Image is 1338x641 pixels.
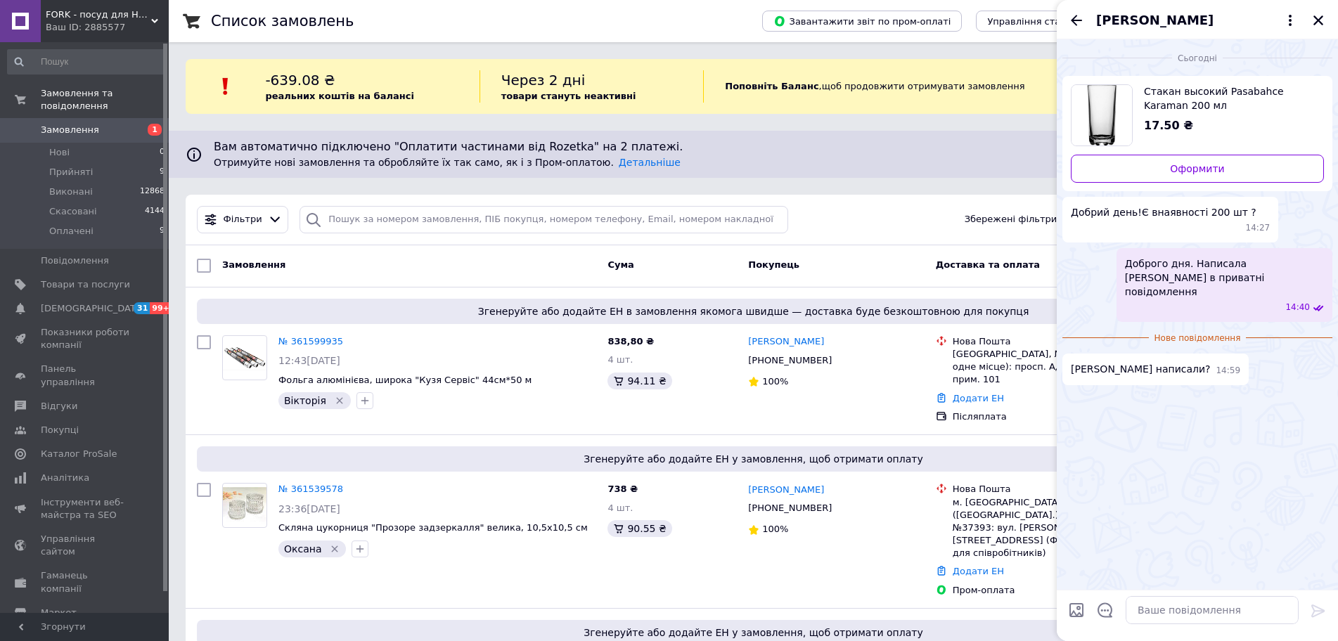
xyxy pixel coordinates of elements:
[329,543,340,555] svg: Видалити мітку
[725,81,818,91] b: Поповніть Баланс
[222,259,285,270] span: Замовлення
[1172,53,1223,65] span: Сьогодні
[1096,11,1299,30] button: [PERSON_NAME]
[223,345,266,370] img: Фото товару
[160,146,165,159] span: 0
[214,139,1293,155] span: Вам автоматично підключено "Оплатити частинами від Rozetka" на 2 платежі.
[150,302,173,314] span: 99+
[953,584,1150,597] div: Пром-оплата
[160,225,165,238] span: 9
[953,348,1150,387] div: [GEOGRAPHIC_DATA], №69 (до 30 кг на одне місце): просп. Адміральський, 1, прим. 101
[41,87,169,112] span: Замовлення та повідомлення
[1072,85,1132,145] img: 5042682154_w700_h500_stakan-vysokij-pasabahce.jpg
[1285,302,1310,313] span: 14:40 12.09.2025
[976,11,1106,32] button: Управління статусами
[41,278,130,291] span: Товари та послуги
[41,424,79,436] span: Покупці
[762,376,788,387] span: 100%
[41,569,130,595] span: Гаманець компанії
[202,626,1304,640] span: Згенеруйте або додайте ЕН у замовлення, щоб отримати оплату
[41,472,89,484] span: Аналітика
[41,607,77,619] span: Маркет
[1071,205,1256,219] span: Добрий день!Є внаявності 200 шт ?
[607,503,633,513] span: 4 шт.
[49,166,93,179] span: Прийняті
[703,70,1135,103] div: , щоб продовжити отримувати замовлення
[46,8,151,21] span: FORK - посуд для HoReCa
[748,259,799,270] span: Покупець
[1144,84,1313,112] span: Стакан высокий Pasabahce Karaman 200 мл
[1062,51,1332,65] div: 12.09.2025
[7,49,166,75] input: Пошук
[619,157,681,168] a: Детальніше
[284,543,321,555] span: Оксана
[607,520,671,537] div: 90.55 ₴
[607,373,671,389] div: 94.11 ₴
[1071,84,1324,146] a: Переглянути товар
[41,326,130,351] span: Показники роботи компанії
[773,15,951,27] span: Завантажити звіт по пром-оплаті
[300,206,788,233] input: Пошук за номером замовлення, ПІБ покупця, номером телефону, Email, номером накладної
[214,157,681,168] span: Отримуйте нові замовлення та обробляйте їх так само, як і з Пром-оплатою.
[134,302,150,314] span: 31
[1096,601,1114,619] button: Відкрити шаблони відповідей
[265,72,335,89] span: -639.08 ₴
[211,13,354,30] h1: Список замовлень
[41,254,109,267] span: Повідомлення
[1144,119,1193,132] span: 17.50 ₴
[762,524,788,534] span: 100%
[278,355,340,366] span: 12:43[DATE]
[953,566,1004,576] a: Додати ЕН
[953,483,1150,496] div: Нова Пошта
[762,11,962,32] button: Завантажити звіт по пром-оплаті
[223,487,266,524] img: Фото товару
[953,496,1150,560] div: м. [GEOGRAPHIC_DATA] ([GEOGRAPHIC_DATA].), Поштомат №37393: вул. [PERSON_NAME][STREET_ADDRESS] (Ф...
[965,213,1060,226] span: Збережені фільтри:
[49,225,94,238] span: Оплачені
[278,522,588,533] a: Скляна цукорниця "Прозоре задзеркалля" велика, 10,5х10,5 см
[953,335,1150,348] div: Нова Пошта
[745,351,835,370] div: [PHONE_NUMBER]
[1216,365,1240,377] span: 14:59 12.09.2025
[501,91,636,101] b: товари стануть неактивні
[936,259,1040,270] span: Доставка та оплата
[202,452,1304,466] span: Згенеруйте або додайте ЕН у замовлення, щоб отримати оплату
[278,375,532,385] a: Фольга алюмінієва, широка "Кузя Сервіс" 44см*50 м
[1125,257,1324,299] span: Доброго дня. Написала [PERSON_NAME] в приватні повідомлення
[953,410,1150,423] div: Післяплата
[215,76,236,97] img: :exclamation:
[140,186,165,198] span: 12868
[46,21,169,34] div: Ваш ID: 2885577
[1310,12,1327,29] button: Закрити
[748,484,824,497] a: [PERSON_NAME]
[284,395,326,406] span: Вікторія
[607,354,633,365] span: 4 шт.
[41,302,145,315] span: [DEMOGRAPHIC_DATA]
[148,124,162,136] span: 1
[1068,12,1085,29] button: Назад
[501,72,586,89] span: Через 2 дні
[41,124,99,136] span: Замовлення
[202,304,1304,318] span: Згенеруйте або додайте ЕН в замовлення якомога швидше — доставка буде безкоштовною для покупця
[745,499,835,517] div: [PHONE_NUMBER]
[222,483,267,528] a: Фото товару
[41,496,130,522] span: Інструменти веб-майстра та SEO
[1071,362,1210,377] span: [PERSON_NAME] написали?
[1149,332,1247,344] span: Нове повідомлення
[607,484,638,494] span: 738 ₴
[222,335,267,380] a: Фото товару
[278,503,340,514] span: 23:36[DATE]
[1246,222,1271,234] span: 14:27 12.09.2025
[607,336,654,347] span: 838,80 ₴
[278,336,343,347] a: № 361599935
[49,205,97,218] span: Скасовані
[748,335,824,349] a: [PERSON_NAME]
[265,91,414,101] b: реальних коштів на балансі
[607,259,633,270] span: Cума
[1071,155,1324,183] a: Оформити
[987,16,1095,27] span: Управління статусами
[953,393,1004,403] a: Додати ЕН
[49,186,93,198] span: Виконані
